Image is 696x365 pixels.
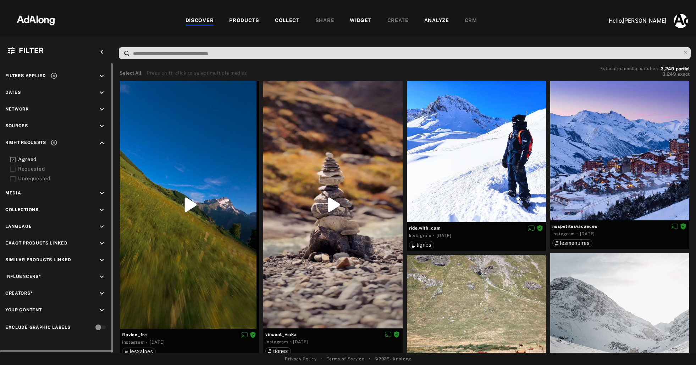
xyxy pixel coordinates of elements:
span: Media [5,190,21,195]
span: Your Content [5,307,42,312]
div: Instagram [122,339,144,345]
p: Hello, [PERSON_NAME] [595,17,666,25]
i: keyboard_arrow_down [98,256,106,264]
time: 2025-09-24T18:52:47.000Z [580,231,595,236]
span: Filters applied [5,73,46,78]
div: tignes [268,349,288,354]
div: DISCOVER [186,17,214,25]
span: Exact Products Linked [5,241,68,246]
iframe: Chat Widget [661,331,696,365]
button: Account settings [672,12,690,30]
span: · [433,233,435,238]
span: vincent_vinka [265,331,400,338]
span: · [146,339,148,345]
span: • [321,356,323,362]
div: Instagram [409,232,431,239]
time: 2025-09-29T16:30:34.000Z [293,339,308,344]
i: keyboard_arrow_left [98,48,106,56]
span: ride.with_cam [409,225,544,231]
i: keyboard_arrow_down [98,89,106,97]
span: Estimated media matches: [600,66,659,71]
i: keyboard_arrow_down [98,106,106,113]
button: 3,249partial [661,67,690,71]
i: keyboard_arrow_down [98,72,106,80]
time: 2025-09-27T11:20:22.000Z [437,233,452,238]
span: © 2025 - Adalong [375,356,411,362]
span: Filter [19,46,44,55]
span: · [576,231,578,237]
a: Privacy Policy [285,356,317,362]
i: keyboard_arrow_down [98,189,106,197]
button: 3,249exact [600,71,690,78]
button: Disable diffusion on this media [526,224,537,232]
span: Dates [5,90,21,95]
i: keyboard_arrow_up [98,139,106,147]
div: Instagram [552,231,575,237]
a: Terms of Service [327,356,364,362]
button: Disable diffusion on this media [239,331,250,338]
span: nospetitesvacances [552,223,687,230]
div: Instagram [265,339,288,345]
div: Agreed [18,156,108,163]
i: keyboard_arrow_down [98,122,106,130]
div: Requested [18,165,108,173]
span: lesmenuires [560,240,590,246]
span: Creators* [5,291,33,296]
div: les2alpes [125,349,153,354]
span: Rights agreed [250,332,256,337]
div: tignes [412,242,432,247]
span: Language [5,224,32,229]
div: WIDGET [350,17,371,25]
button: Disable diffusion on this media [669,222,680,230]
span: flavien_frc [122,332,257,338]
div: lesmenuires [555,241,590,246]
span: Influencers* [5,274,41,279]
span: Right Requests [5,140,46,145]
span: 3,249 [661,66,674,71]
i: keyboard_arrow_down [98,306,106,314]
div: ANALYZE [424,17,449,25]
i: keyboard_arrow_down [98,223,106,231]
div: COLLECT [275,17,300,25]
button: Disable diffusion on this media [383,331,393,338]
div: PRODUCTS [229,17,259,25]
span: Network [5,107,29,112]
div: CRM [465,17,477,25]
span: Similar Products Linked [5,257,71,262]
time: 2025-09-29T18:08:46.000Z [150,340,165,345]
i: keyboard_arrow_down [98,273,106,281]
img: AAuE7mCcxfrEYqyvOQj0JEqcpTTBGQ1n7nJRUNytqTeM [674,14,688,28]
span: 3,249 [662,71,676,77]
div: Unrequested [18,175,108,182]
span: Rights agreed [393,332,400,337]
span: · [290,339,292,345]
span: tignes [273,348,288,354]
div: SHARE [315,17,335,25]
i: keyboard_arrow_down [98,240,106,247]
span: • [369,356,371,362]
span: Rights agreed [680,224,686,229]
div: CREATE [387,17,409,25]
div: Press shift+click to select multiple medias [147,70,247,77]
span: Sources [5,123,28,128]
button: Select All [120,70,141,77]
span: Rights agreed [537,225,543,230]
div: Exclude Graphic Labels [5,324,70,331]
span: Collections [5,207,39,212]
span: les2alpes [130,349,153,354]
i: keyboard_arrow_down [98,206,106,214]
span: tignes [417,242,432,248]
img: 63233d7d88ed69de3c212112c67096b6.png [5,9,67,30]
i: keyboard_arrow_down [98,290,106,297]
